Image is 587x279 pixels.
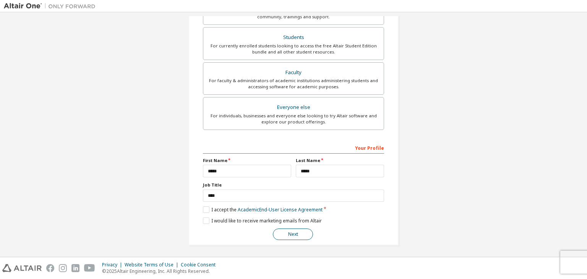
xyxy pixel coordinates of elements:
[273,229,313,240] button: Next
[59,264,67,272] img: instagram.svg
[238,206,323,213] a: Academic End-User License Agreement
[125,262,181,268] div: Website Terms of Use
[4,2,99,10] img: Altair One
[208,102,379,113] div: Everyone else
[203,157,291,164] label: First Name
[102,268,220,274] p: © 2025 Altair Engineering, Inc. All Rights Reserved.
[71,264,79,272] img: linkedin.svg
[203,182,384,188] label: Job Title
[102,262,125,268] div: Privacy
[208,67,379,78] div: Faculty
[203,141,384,154] div: Your Profile
[208,78,379,90] div: For faculty & administrators of academic institutions administering students and accessing softwa...
[208,32,379,43] div: Students
[2,264,42,272] img: altair_logo.svg
[296,157,384,164] label: Last Name
[203,206,323,213] label: I accept the
[181,262,220,268] div: Cookie Consent
[84,264,95,272] img: youtube.svg
[208,113,379,125] div: For individuals, businesses and everyone else looking to try Altair software and explore our prod...
[208,43,379,55] div: For currently enrolled students looking to access the free Altair Student Edition bundle and all ...
[203,217,322,224] label: I would like to receive marketing emails from Altair
[46,264,54,272] img: facebook.svg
